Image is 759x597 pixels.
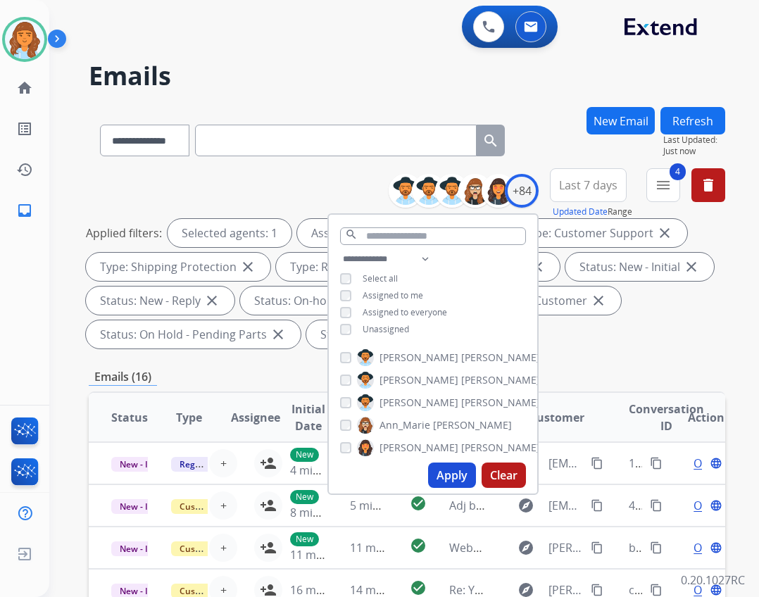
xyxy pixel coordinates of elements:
[220,497,227,514] span: +
[461,351,540,365] span: [PERSON_NAME]
[290,547,372,563] span: 11 minutes ago
[16,120,33,137] mat-icon: list_alt
[683,258,700,275] mat-icon: close
[111,499,177,514] span: New - Initial
[591,584,603,596] mat-icon: content_copy
[350,498,425,513] span: 5 minutes ago
[176,409,202,426] span: Type
[379,396,458,410] span: [PERSON_NAME]
[89,368,157,386] p: Emails (16)
[345,228,358,241] mat-icon: search
[363,289,423,301] span: Assigned to me
[591,541,603,554] mat-icon: content_copy
[231,409,280,426] span: Assignee
[203,292,220,309] mat-icon: close
[517,539,534,556] mat-icon: explore
[86,253,270,281] div: Type: Shipping Protection
[350,540,432,555] span: 11 minutes ago
[89,62,725,90] h2: Emails
[449,498,727,513] span: Adj base not working and piece fell out / C 86I013139
[591,499,603,512] mat-icon: content_copy
[694,539,722,556] span: Open
[428,463,476,488] button: Apply
[655,177,672,194] mat-icon: menu
[700,177,717,194] mat-icon: delete
[694,497,722,514] span: Open
[290,490,319,504] p: New
[86,320,301,348] div: Status: On Hold - Pending Parts
[16,80,33,96] mat-icon: home
[240,287,423,315] div: Status: On-hold – Internal
[710,541,722,554] mat-icon: language
[681,572,745,589] p: 0.20.1027RC
[505,174,539,208] div: +84
[290,505,365,520] span: 8 minutes ago
[260,539,277,556] mat-icon: person_add
[553,206,632,218] span: Range
[379,351,458,365] span: [PERSON_NAME]
[363,306,447,318] span: Assigned to everyone
[548,539,583,556] span: [PERSON_NAME][EMAIL_ADDRESS][DOMAIN_NAME]
[220,455,227,472] span: +
[297,219,407,247] div: Assigned to me
[650,457,663,470] mat-icon: content_copy
[363,272,398,284] span: Select all
[363,323,409,335] span: Unassigned
[548,455,583,472] span: [EMAIL_ADDRESS][DOMAIN_NAME]
[260,455,277,472] mat-icon: person_add
[111,457,177,472] span: New - Initial
[290,448,319,462] p: New
[650,541,663,554] mat-icon: content_copy
[171,457,235,472] span: Reguard CS
[710,499,722,512] mat-icon: language
[650,499,663,512] mat-icon: content_copy
[509,219,687,247] div: Type: Customer Support
[16,202,33,219] mat-icon: inbox
[290,532,319,546] p: New
[379,373,458,387] span: [PERSON_NAME]
[461,373,540,387] span: [PERSON_NAME]
[276,253,416,281] div: Type: Reguard CS
[710,457,722,470] mat-icon: language
[379,418,430,432] span: Ann_Marie
[220,539,227,556] span: +
[550,168,627,202] button: Last 7 days
[559,182,617,188] span: Last 7 days
[306,320,495,348] div: Status: On Hold - Servicers
[670,163,686,180] span: 4
[86,287,234,315] div: Status: New - Reply
[433,418,512,432] span: [PERSON_NAME]
[111,541,177,556] span: New - Initial
[5,20,44,59] img: avatar
[482,132,499,149] mat-icon: search
[168,219,291,247] div: Selected agents: 1
[111,409,148,426] span: Status
[290,401,327,434] span: Initial Date
[239,258,256,275] mat-icon: close
[529,409,584,426] span: Customer
[260,497,277,514] mat-icon: person_add
[565,253,714,281] div: Status: New - Initial
[650,584,663,596] mat-icon: content_copy
[16,161,33,178] mat-icon: history
[646,168,680,202] button: 4
[290,463,365,478] span: 4 minutes ago
[663,146,725,157] span: Just now
[410,537,427,554] mat-icon: check_circle
[663,134,725,146] span: Last Updated:
[86,225,162,241] p: Applied filters:
[209,534,237,562] button: +
[171,499,263,514] span: Customer Support
[517,497,534,514] mat-icon: explore
[270,326,287,343] mat-icon: close
[410,495,427,512] mat-icon: check_circle
[553,206,608,218] button: Updated Date
[694,455,722,472] span: Open
[482,463,526,488] button: Clear
[209,491,237,520] button: +
[665,393,725,442] th: Action
[461,441,540,455] span: [PERSON_NAME]
[629,401,704,434] span: Conversation ID
[209,449,237,477] button: +
[590,292,607,309] mat-icon: close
